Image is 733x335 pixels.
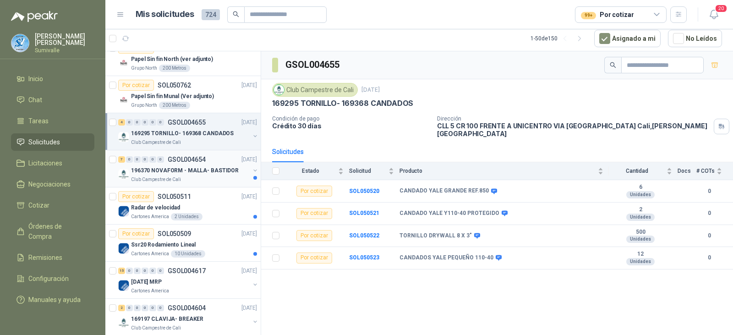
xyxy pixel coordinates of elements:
div: Unidades [626,258,655,265]
p: Crédito 30 días [272,122,430,130]
b: 12 [609,251,672,258]
div: Club Campestre de Cali [272,83,358,97]
p: Sumivalle [35,48,94,53]
a: Tareas [11,112,94,130]
div: 0 [142,156,148,163]
div: Unidades [626,236,655,243]
p: [DATE] [241,267,257,275]
p: 196370 NOVAFORM - MALLA- BASTIDOR [131,166,239,175]
button: 20 [706,6,722,23]
span: Remisiones [28,253,62,263]
div: 0 [157,305,164,311]
span: search [233,11,239,17]
a: Remisiones [11,249,94,266]
th: Estado [285,162,349,180]
a: Por cotizarSOL050511[DATE] Company LogoRadar de velocidadCartones America2 Unidades [105,187,261,225]
a: 7 0 0 0 0 0 GSOL004654[DATE] Company Logo196370 NOVAFORM - MALLA- BASTIDORClub Campestre de Cali [118,154,259,183]
p: [DATE] [241,192,257,201]
b: 2 [609,206,672,214]
div: 2 [118,305,125,311]
a: 4 0 0 0 0 0 GSOL004655[DATE] Company Logo169295 TORNILLO- 169368 CANDADOSClub Campestre de Cali [118,117,259,146]
h1: Mis solicitudes [136,8,194,21]
p: GSOL004604 [168,305,206,311]
span: # COTs [696,168,715,174]
img: Company Logo [274,85,284,95]
div: 0 [142,305,148,311]
p: [DATE] [241,304,257,313]
div: 15 [118,268,125,274]
span: Inicio [28,74,43,84]
img: Company Logo [118,317,129,328]
div: 200 Metros [159,65,190,72]
img: Company Logo [118,169,129,180]
div: 200 Metros [159,102,190,109]
p: [DATE] [361,86,380,94]
p: [DATE] [241,155,257,164]
a: Por cotizarSOL050763[DATE] Company LogoPapel Sin fin North (ver adjunto)Grupo North200 Metros [105,39,261,76]
div: 0 [126,305,133,311]
div: 0 [134,305,141,311]
a: Cotizar [11,197,94,214]
p: [PERSON_NAME] [PERSON_NAME] [35,33,94,46]
div: Solicitudes [272,147,304,157]
p: 169197 CLAVIJA- BREAKER [131,315,203,324]
b: SOL050522 [349,232,379,239]
p: Grupo North [131,65,157,72]
p: Cartones America [131,213,169,220]
p: SOL050509 [158,231,191,237]
img: Company Logo [118,206,129,217]
span: Solicitudes [28,137,60,147]
th: Cantidad [609,162,678,180]
b: 0 [696,253,722,262]
div: Por cotizar [296,230,332,241]
div: 7 [118,156,125,163]
span: 724 [202,9,220,20]
b: SOL050520 [349,188,379,194]
img: Company Logo [118,280,129,291]
div: 10 Unidades [171,250,205,258]
p: Cartones America [131,287,169,295]
p: [DATE] [241,230,257,238]
a: Inicio [11,70,94,88]
div: 0 [134,119,141,126]
div: Por cotizar [296,208,332,219]
div: 0 [134,156,141,163]
span: Cantidad [609,168,665,174]
div: 99+ [581,12,596,19]
div: 4 [118,119,125,126]
div: 0 [149,305,156,311]
a: SOL050521 [349,210,379,216]
div: Unidades [626,214,655,221]
p: [DATE] MRP [131,278,162,286]
b: 0 [696,187,722,196]
a: Manuales y ayuda [11,291,94,308]
a: Configuración [11,270,94,287]
button: No Leídos [668,30,722,47]
th: Solicitud [349,162,399,180]
div: 0 [126,156,133,163]
p: CLL 5 CR 100 FRENTE A UNICENTRO VIA [GEOGRAPHIC_DATA] Cali , [PERSON_NAME][GEOGRAPHIC_DATA] [437,122,710,137]
p: Club Campestre de Cali [131,176,181,183]
a: Solicitudes [11,133,94,151]
a: Licitaciones [11,154,94,172]
div: 0 [157,268,164,274]
b: 0 [696,231,722,240]
span: Estado [285,168,336,174]
p: Grupo North [131,102,157,109]
p: SOL050511 [158,193,191,200]
p: Condición de pago [272,115,430,122]
b: CANDADOS YALE PEQUEÑO 110-40 [399,254,493,262]
p: Papel Sin fin Munal (Ver adjunto) [131,92,214,101]
span: Configuración [28,274,69,284]
p: [DATE] [241,81,257,90]
b: CANDADO YALE Y110-40 PROTEGIDO [399,210,499,217]
a: SOL050523 [349,254,379,261]
a: Por cotizarSOL050509[DATE] Company LogoSsr20 Rodamiento LinealCartones America10 Unidades [105,225,261,262]
div: Por cotizar [581,10,634,20]
p: Cartones America [131,250,169,258]
span: Licitaciones [28,158,62,168]
span: Solicitud [349,168,387,174]
span: Manuales y ayuda [28,295,81,305]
